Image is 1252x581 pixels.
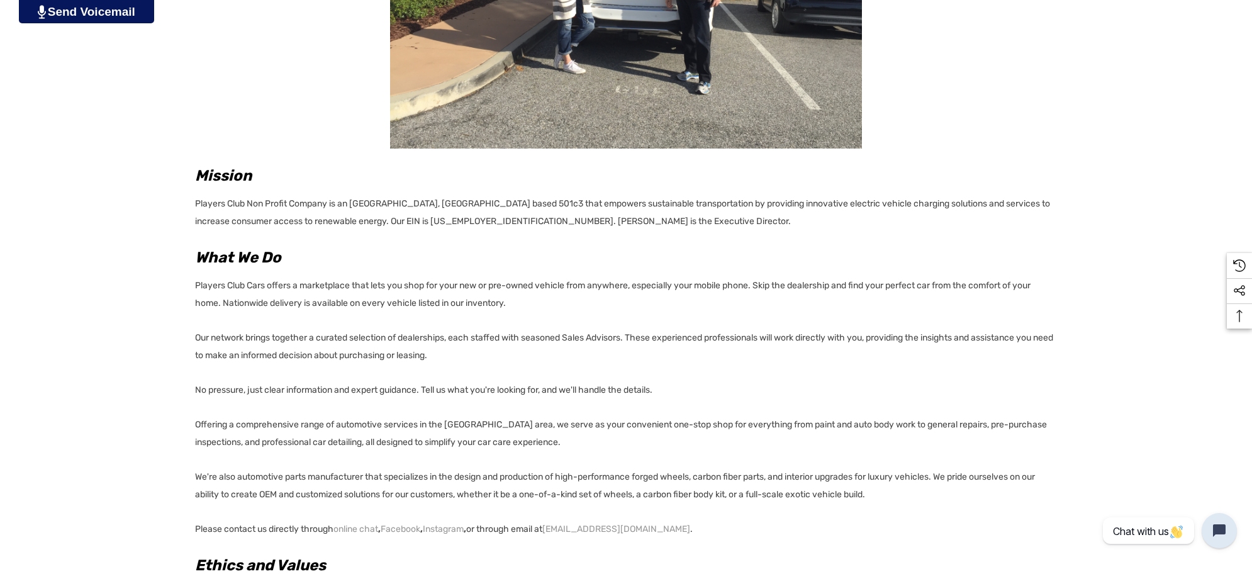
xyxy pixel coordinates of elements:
p: Players Club Cars offers a marketplace that lets you shop for your new or pre-owned vehicle from ... [195,273,1057,312]
a: online chat [333,521,378,538]
h2: Mission [195,164,1057,187]
p: Players Club Non Profit Company is an [GEOGRAPHIC_DATA], [GEOGRAPHIC_DATA] based 501c3 that empow... [195,191,1057,230]
img: PjwhLS0gR2VuZXJhdG9yOiBHcmF2aXQuaW8gLS0+PHN2ZyB4bWxucz0iaHR0cDovL3d3dy53My5vcmcvMjAwMC9zdmciIHhtb... [38,5,46,19]
a: Facebook [381,521,420,538]
p: Please contact us directly through or through email at . [195,521,1057,538]
svg: Top [1227,310,1252,322]
svg: Recently Viewed [1233,259,1246,272]
h2: Ethics and Values [195,554,1057,577]
strong: , , , [333,524,466,534]
svg: Social Media [1233,285,1246,297]
a: [EMAIL_ADDRESS][DOMAIN_NAME] [542,521,690,538]
p: Our network brings together a curated selection of dealerships, each staffed with seasoned Sales ... [195,329,1057,364]
p: No pressure, just clear information and expert guidance. Tell us what you're looking for, and we'... [195,381,1057,399]
a: Instagram [423,521,464,538]
p: Offering a comprehensive range of automotive services in the [GEOGRAPHIC_DATA] area, we serve as ... [195,416,1057,451]
p: We're also automotive parts manufacturer that specializes in the design and production of high-pe... [195,468,1057,504]
h2: What We Do [195,246,1057,269]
